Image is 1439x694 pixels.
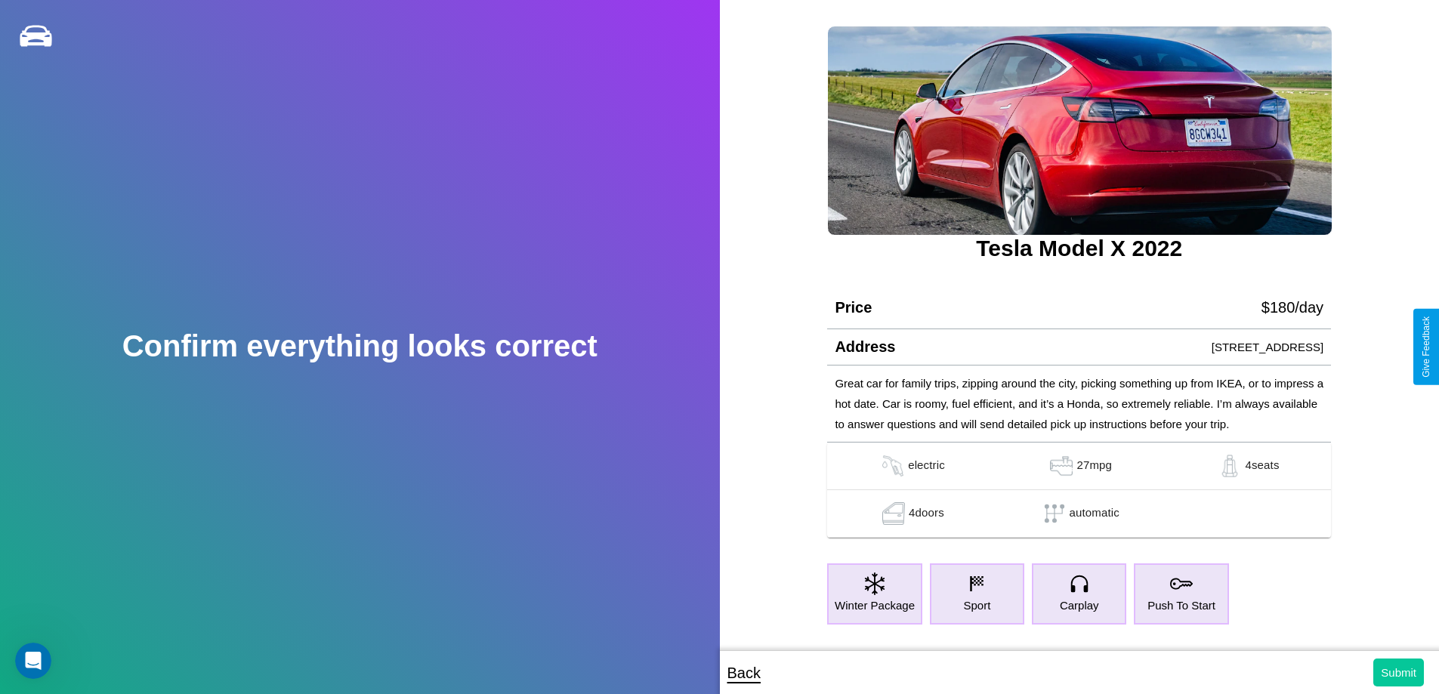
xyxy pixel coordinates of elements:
[1060,595,1099,615] p: Carplay
[1245,455,1279,477] p: 4 seats
[15,643,51,679] iframe: Intercom live chat
[879,502,909,525] img: gas
[1261,294,1323,321] p: $ 180 /day
[1147,595,1215,615] p: Push To Start
[835,373,1323,434] p: Great car for family trips, zipping around the city, picking something up from IKEA, or to impres...
[1046,455,1076,477] img: gas
[878,455,908,477] img: gas
[963,595,990,615] p: Sport
[1070,502,1119,525] p: automatic
[1421,316,1431,378] div: Give Feedback
[827,443,1331,538] table: simple table
[1373,659,1424,686] button: Submit
[1212,337,1323,357] p: [STREET_ADDRESS]
[835,299,872,316] h4: Price
[122,329,598,363] h2: Confirm everything looks correct
[827,236,1331,261] h3: Tesla Model X 2022
[1215,455,1245,477] img: gas
[835,338,895,356] h4: Address
[835,595,915,615] p: Winter Package
[727,659,761,686] p: Back
[908,455,945,477] p: electric
[1076,455,1112,477] p: 27 mpg
[909,502,944,525] p: 4 doors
